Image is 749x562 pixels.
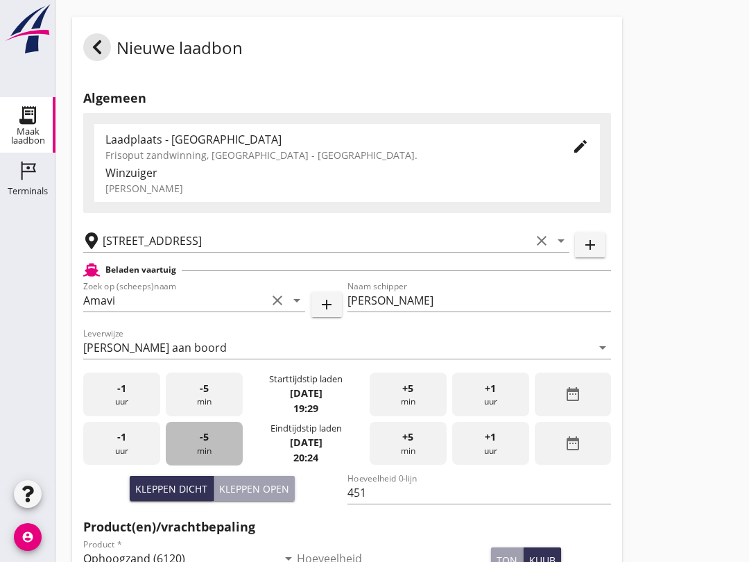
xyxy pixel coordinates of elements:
[452,422,529,466] div: uur
[83,33,243,67] div: Nieuwe laadbon
[83,518,611,536] h2: Product(en)/vrachtbepaling
[269,292,286,309] i: clear
[347,289,612,312] input: Naam schipper
[8,187,48,196] div: Terminals
[214,476,295,501] button: Kleppen open
[105,148,550,162] div: Frisoput zandwinning, [GEOGRAPHIC_DATA] - [GEOGRAPHIC_DATA].
[105,264,176,276] h2: Beladen vaartuig
[370,422,447,466] div: min
[117,429,126,445] span: -1
[130,476,214,501] button: Kleppen dicht
[117,381,126,396] span: -1
[83,341,227,354] div: [PERSON_NAME] aan boord
[553,232,569,249] i: arrow_drop_down
[572,138,589,155] i: edit
[485,429,496,445] span: +1
[135,482,207,496] div: Kleppen dicht
[533,232,550,249] i: clear
[370,373,447,416] div: min
[200,429,209,445] span: -5
[565,435,581,452] i: date_range
[402,381,413,396] span: +5
[3,3,53,55] img: logo-small.a267ee39.svg
[219,482,289,496] div: Kleppen open
[83,89,611,108] h2: Algemeen
[200,381,209,396] span: -5
[293,451,318,464] strong: 20:24
[166,373,243,416] div: min
[166,422,243,466] div: min
[105,131,550,148] div: Laadplaats - [GEOGRAPHIC_DATA]
[14,523,42,551] i: account_circle
[83,289,266,312] input: Zoek op (scheeps)naam
[103,230,531,252] input: Losplaats
[83,373,160,416] div: uur
[269,373,343,386] div: Starttijdstip laden
[452,373,529,416] div: uur
[105,181,589,196] div: [PERSON_NAME]
[485,381,496,396] span: +1
[105,164,589,181] div: Winzuiger
[402,429,413,445] span: +5
[293,402,318,415] strong: 19:29
[582,237,599,253] i: add
[290,436,322,449] strong: [DATE]
[290,386,322,400] strong: [DATE]
[289,292,305,309] i: arrow_drop_down
[318,296,335,313] i: add
[83,422,160,466] div: uur
[347,482,612,504] input: Hoeveelheid 0-lijn
[594,339,611,356] i: arrow_drop_down
[270,422,342,435] div: Eindtijdstip laden
[565,386,581,402] i: date_range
